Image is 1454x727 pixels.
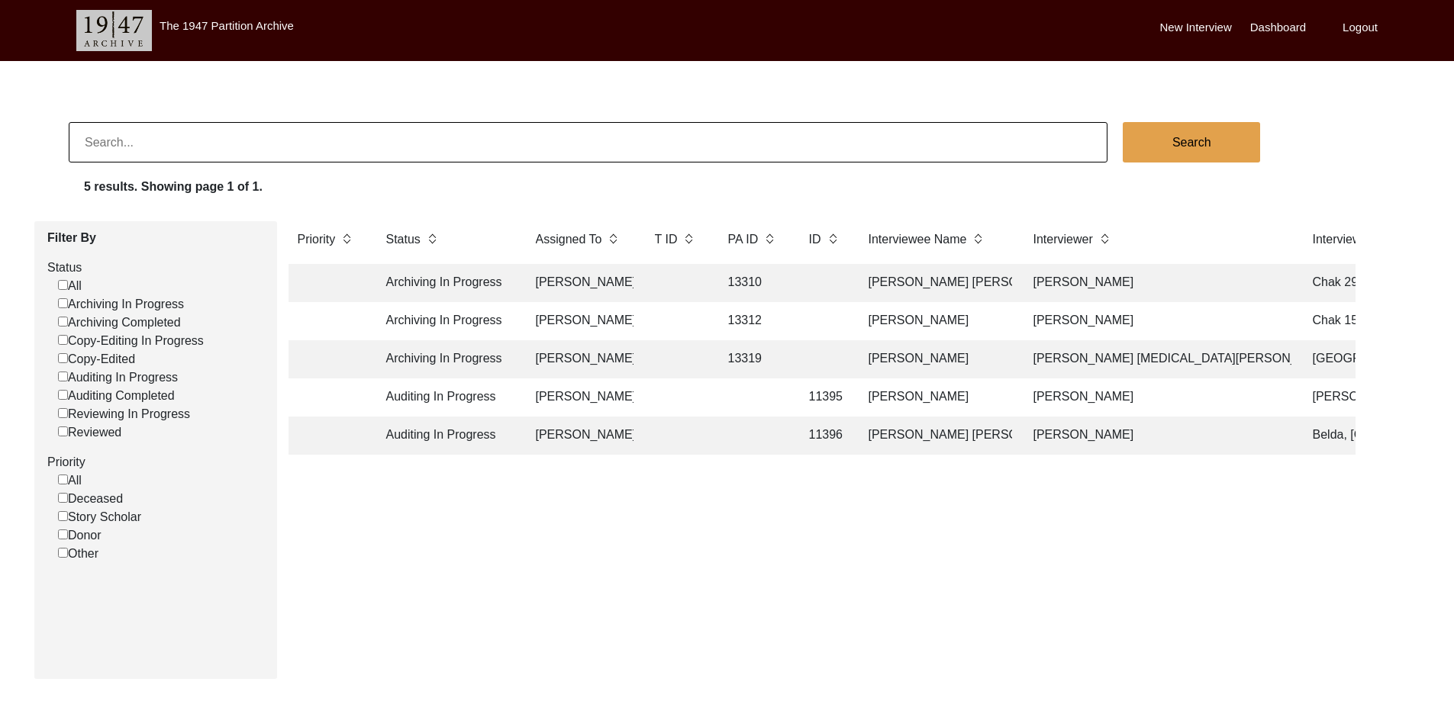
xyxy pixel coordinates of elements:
[58,332,204,350] label: Copy-Editing In Progress
[655,230,678,249] label: T ID
[859,417,1012,455] td: [PERSON_NAME] [PERSON_NAME]
[386,230,421,249] label: Status
[800,417,847,455] td: 11396
[827,230,838,247] img: sort-button.png
[377,264,514,302] td: Archiving In Progress
[1160,19,1232,37] label: New Interview
[47,229,266,247] label: Filter By
[1123,122,1260,162] button: Search
[58,474,68,484] input: All
[527,302,634,340] td: [PERSON_NAME]
[1024,417,1291,455] td: [PERSON_NAME]
[58,390,68,400] input: Auditing Completed
[809,230,821,249] label: ID
[719,340,788,378] td: 13319
[719,302,788,340] td: 13312
[58,317,68,327] input: Archiving Completed
[527,417,634,455] td: [PERSON_NAME]
[1024,302,1291,340] td: [PERSON_NAME]
[1033,230,1093,249] label: Interviewer
[58,508,141,526] label: Story Scholar
[377,340,514,378] td: Archiving In Progress
[859,340,1012,378] td: [PERSON_NAME]
[58,423,121,442] label: Reviewed
[58,280,68,290] input: All
[58,277,82,295] label: All
[377,378,514,417] td: Auditing In Progress
[160,19,294,32] label: The 1947 Partition Archive
[58,408,68,418] input: Reviewing In Progress
[58,529,68,539] input: Donor
[377,302,514,340] td: Archiving In Progress
[859,264,1012,302] td: [PERSON_NAME] [PERSON_NAME]
[800,378,847,417] td: 11395
[527,340,634,378] td: [PERSON_NAME]
[377,417,514,455] td: Auditing In Progress
[58,471,82,490] label: All
[728,230,759,249] label: PA ID
[58,526,102,545] label: Donor
[58,545,98,563] label: Other
[972,230,983,247] img: sort-button.png
[719,264,788,302] td: 13310
[427,230,437,247] img: sort-button.png
[58,511,68,521] input: Story Scholar
[47,453,266,471] label: Priority
[58,387,175,405] label: Auditing Completed
[869,230,967,249] label: Interviewee Name
[69,122,1107,162] input: Search...
[58,493,68,503] input: Deceased
[58,405,190,423] label: Reviewing In Progress
[58,295,184,314] label: Archiving In Progress
[1343,19,1378,37] label: Logout
[859,302,1012,340] td: [PERSON_NAME]
[298,230,336,249] label: Priority
[527,378,634,417] td: [PERSON_NAME]
[1024,340,1291,378] td: [PERSON_NAME] [MEDICAL_DATA][PERSON_NAME]
[58,548,68,558] input: Other
[1250,19,1306,37] label: Dashboard
[683,230,694,247] img: sort-button.png
[58,314,181,332] label: Archiving Completed
[58,490,123,508] label: Deceased
[859,378,1012,417] td: [PERSON_NAME]
[341,230,352,247] img: sort-button.png
[1024,264,1291,302] td: [PERSON_NAME]
[1024,378,1291,417] td: [PERSON_NAME]
[58,426,68,436] input: Reviewed
[58,353,68,363] input: Copy-Edited
[58,372,68,381] input: Auditing In Progress
[536,230,602,249] label: Assigned To
[1099,230,1110,247] img: sort-button.png
[76,10,152,51] img: header-logo.png
[84,178,263,196] label: 5 results. Showing page 1 of 1.
[58,350,135,368] label: Copy-Edited
[527,264,634,302] td: [PERSON_NAME]
[764,230,775,247] img: sort-button.png
[608,230,618,247] img: sort-button.png
[58,335,68,345] input: Copy-Editing In Progress
[58,368,178,387] label: Auditing In Progress
[58,298,68,308] input: Archiving In Progress
[47,259,266,277] label: Status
